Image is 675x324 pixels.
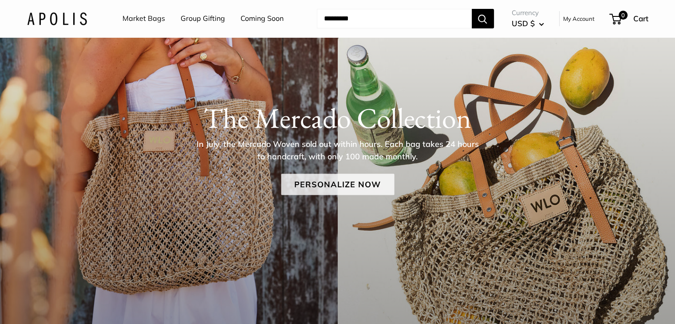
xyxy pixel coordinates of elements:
[512,19,535,28] span: USD $
[512,7,544,19] span: Currency
[181,12,225,25] a: Group Gifting
[281,174,394,195] a: Personalize Now
[618,11,627,20] span: 0
[27,101,648,135] h1: The Mercado Collection
[472,9,494,28] button: Search
[122,12,165,25] a: Market Bags
[193,138,482,163] p: In July, the Mercado Woven sold out within hours. Each bag takes 24 hours to handcraft, with only...
[610,12,648,26] a: 0 Cart
[317,9,472,28] input: Search...
[512,16,544,31] button: USD $
[241,12,284,25] a: Coming Soon
[27,12,87,25] img: Apolis
[633,14,648,23] span: Cart
[563,13,595,24] a: My Account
